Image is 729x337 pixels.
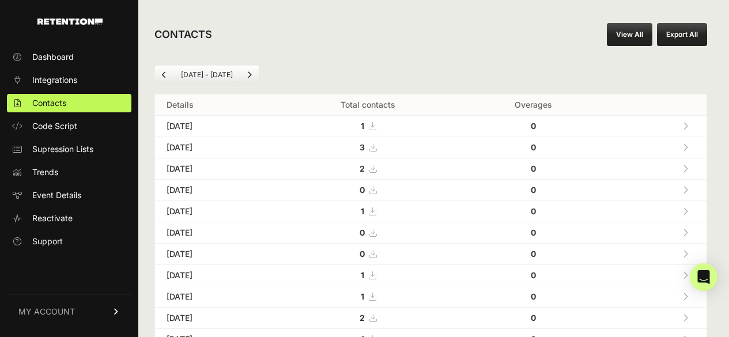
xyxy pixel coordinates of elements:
strong: 0 [531,228,536,237]
a: Trends [7,163,131,181]
a: Previous [155,66,173,84]
a: Next [240,66,259,84]
strong: 0 [531,185,536,195]
td: [DATE] [155,308,275,329]
strong: 2 [360,164,365,173]
strong: 0 [360,185,365,195]
strong: 1 [361,291,364,301]
a: 1 [361,121,376,131]
td: [DATE] [155,158,275,180]
a: 1 [361,206,376,216]
strong: 2 [360,313,365,323]
td: [DATE] [155,137,275,158]
strong: 0 [531,164,536,173]
a: Code Script [7,117,131,135]
th: Details [155,94,275,116]
th: Overages [461,94,606,116]
td: [DATE] [155,180,275,201]
strong: 0 [531,313,536,323]
td: [DATE] [155,265,275,286]
td: [DATE] [155,201,275,222]
span: Integrations [32,74,77,86]
strong: 0 [360,249,365,259]
span: Supression Lists [32,143,93,155]
td: [DATE] [155,222,275,244]
a: 1 [361,291,376,301]
a: Reactivate [7,209,131,228]
span: Reactivate [32,213,73,224]
div: Open Intercom Messenger [690,263,717,291]
td: [DATE] [155,244,275,265]
strong: 0 [531,291,536,301]
span: MY ACCOUNT [18,306,75,317]
a: Support [7,232,131,251]
a: Supression Lists [7,140,131,158]
a: Contacts [7,94,131,112]
a: Integrations [7,71,131,89]
strong: 1 [361,270,364,280]
strong: 0 [531,270,536,280]
td: [DATE] [155,116,275,137]
strong: 0 [531,121,536,131]
strong: 0 [531,206,536,216]
a: MY ACCOUNT [7,294,131,329]
a: Event Details [7,186,131,205]
a: 2 [360,313,376,323]
img: Retention.com [37,18,103,25]
span: Dashboard [32,51,74,63]
span: Trends [32,166,58,178]
th: Total contacts [275,94,461,116]
a: Dashboard [7,48,131,66]
strong: 0 [531,249,536,259]
a: 2 [360,164,376,173]
span: Support [32,236,63,247]
button: Export All [657,23,707,46]
a: 1 [361,270,376,280]
li: [DATE] - [DATE] [173,70,240,79]
h2: CONTACTS [154,26,212,43]
span: Contacts [32,97,66,109]
strong: 3 [360,142,365,152]
strong: 1 [361,206,364,216]
td: [DATE] [155,286,275,308]
a: View All [607,23,652,46]
a: 3 [360,142,376,152]
strong: 1 [361,121,364,131]
strong: 0 [531,142,536,152]
span: Code Script [32,120,77,132]
span: Event Details [32,190,81,201]
strong: 0 [360,228,365,237]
